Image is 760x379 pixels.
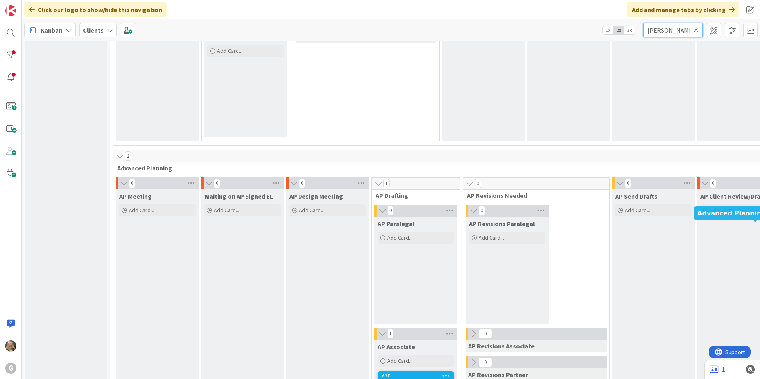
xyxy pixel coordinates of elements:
span: AP Send Drafts [615,192,657,200]
span: Add Card... [129,207,154,214]
span: Add Card... [214,207,239,214]
input: Quick Filter... [643,23,703,37]
span: AP Revisions Partner [468,371,528,379]
div: Click our logo to show/hide this navigation [24,2,167,17]
span: 0 [479,358,492,367]
img: DS [5,340,16,352]
div: Add and manage tabs by clicking [627,2,739,17]
span: AP Drafting [376,191,450,199]
span: 0 [479,206,485,215]
span: 0 [214,178,220,188]
span: Waiting on AP Signed EL [204,192,273,200]
div: G [5,363,16,374]
span: AP Associate [378,343,415,351]
span: 3x [624,26,635,34]
span: 2x [613,26,624,34]
b: Clients [83,26,104,34]
span: 0 [479,329,492,338]
span: 0 [710,178,716,188]
span: 0 [129,178,135,188]
span: AP Paralegal [378,220,415,228]
span: AP Revisions Needed [467,191,599,199]
span: 0 [299,178,305,188]
span: Support [17,1,36,11]
span: Kanban [41,25,62,35]
span: AP Revisions Associate [468,342,535,350]
span: AP Meeting [119,192,152,200]
span: Add Card... [625,207,650,214]
div: 627 [382,373,453,379]
a: 1 [710,365,725,374]
span: 0 [475,179,481,188]
span: 2 [125,151,131,161]
span: Add Card... [299,207,324,214]
span: AP Revisions Paralegal [469,220,535,228]
span: Add Card... [217,47,242,54]
span: 1 [387,329,394,338]
span: 1 [383,179,390,188]
span: 0 [387,206,394,215]
span: Add Card... [387,357,413,364]
span: 1x [603,26,613,34]
span: 0 [625,178,631,188]
span: Add Card... [479,234,504,241]
span: AP Design Meeting [289,192,343,200]
img: Visit kanbanzone.com [5,5,16,16]
span: Add Card... [387,234,413,241]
